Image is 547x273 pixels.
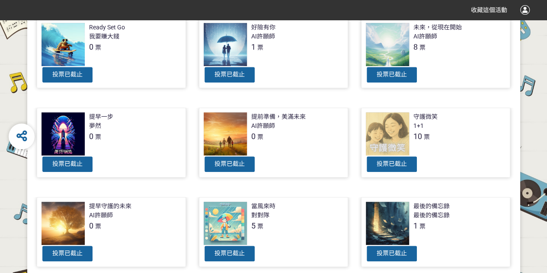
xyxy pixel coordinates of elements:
div: 守護微笑 [413,112,438,121]
span: 票 [95,223,101,230]
span: 1 [251,42,256,51]
div: AI許願師 [89,211,113,220]
span: 票 [95,44,101,51]
span: 5 [251,221,256,230]
div: 對對隊 [251,211,269,220]
div: 夢然 [89,121,101,130]
span: 投票已截止 [52,160,83,167]
span: 0 [89,221,93,230]
span: 票 [424,133,430,140]
div: 未來，從現在開始 [413,23,462,32]
span: 收藏這個活動 [471,6,507,13]
span: 票 [419,44,425,51]
span: 投票已截止 [52,250,83,257]
span: 1 [413,221,418,230]
a: 提早守護的未來AI許願師0票投票已截止 [37,197,186,267]
span: 投票已截止 [377,71,407,78]
span: 票 [95,133,101,140]
span: 票 [419,223,425,230]
a: 守護微笑1+110票投票已截止 [361,108,510,178]
div: AI許願師 [251,121,275,130]
div: 提早一步 [89,112,113,121]
span: 投票已截止 [214,250,245,257]
a: 提前準備，美滿未來AI許願師0票投票已截止 [199,108,348,178]
div: AI許願師 [413,32,437,41]
div: 最後的備忘錄 [413,211,450,220]
span: 投票已截止 [214,160,245,167]
span: 票 [257,133,263,140]
div: 提早守護的未來 [89,202,131,211]
span: 8 [413,42,418,51]
span: 投票已截止 [377,160,407,167]
div: 當風來時 [251,202,275,211]
span: 票 [257,44,263,51]
span: 0 [251,132,256,141]
a: 好險有你AI許願師1票投票已截止 [199,18,348,88]
a: Ready Set Go我要賺大錢0票投票已截止 [37,18,186,88]
span: 0 [89,132,93,141]
div: 我要賺大錢 [89,32,119,41]
a: 最後的備忘錄最後的備忘錄1票投票已截止 [361,197,510,267]
div: 1+1 [413,121,424,130]
div: Ready Set Go [89,23,125,32]
div: 好險有你 [251,23,275,32]
span: 投票已截止 [214,71,245,78]
a: 提早一步夢然0票投票已截止 [37,108,186,178]
span: 0 [89,42,93,51]
div: AI許願師 [251,32,275,41]
a: 未來，從現在開始AI許願師8票投票已截止 [361,18,510,88]
span: 票 [257,223,263,230]
span: 10 [413,132,422,141]
div: 提前準備，美滿未來 [251,112,306,121]
div: 最後的備忘錄 [413,202,450,211]
span: 投票已截止 [52,71,83,78]
span: 投票已截止 [377,250,407,257]
a: 當風來時對對隊5票投票已截止 [199,197,348,267]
